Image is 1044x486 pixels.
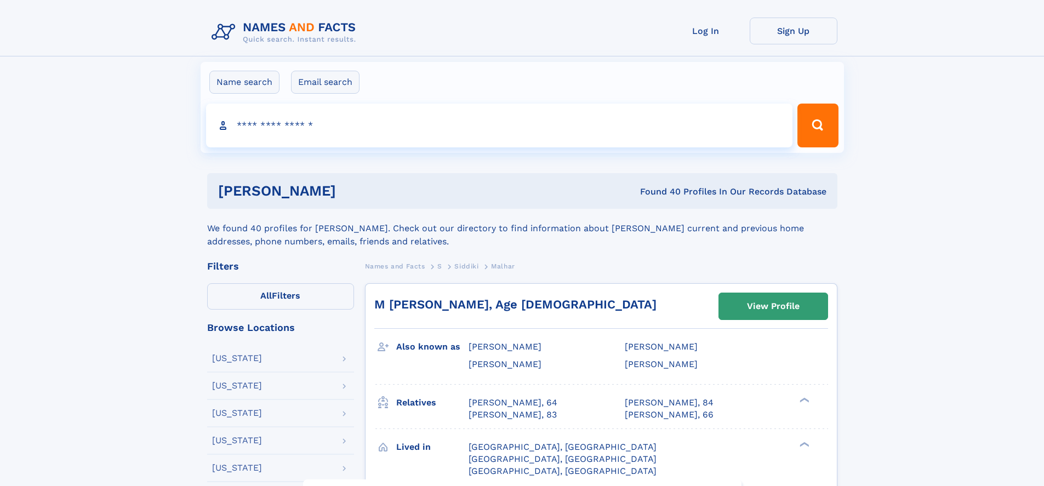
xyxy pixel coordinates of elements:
[454,262,478,270] span: Siddiki
[209,71,279,94] label: Name search
[437,259,442,273] a: S
[207,283,354,310] label: Filters
[437,262,442,270] span: S
[469,341,541,352] span: [PERSON_NAME]
[207,323,354,333] div: Browse Locations
[469,454,657,464] span: [GEOGRAPHIC_DATA], [GEOGRAPHIC_DATA]
[396,338,469,356] h3: Also known as
[454,259,478,273] a: Siddiki
[625,341,698,352] span: [PERSON_NAME]
[625,359,698,369] span: [PERSON_NAME]
[212,436,262,445] div: [US_STATE]
[719,293,828,319] a: View Profile
[488,186,826,198] div: Found 40 Profiles In Our Records Database
[469,442,657,452] span: [GEOGRAPHIC_DATA], [GEOGRAPHIC_DATA]
[469,397,557,409] a: [PERSON_NAME], 64
[469,359,541,369] span: [PERSON_NAME]
[662,18,750,44] a: Log In
[747,294,800,319] div: View Profile
[491,262,515,270] span: Malhar
[797,396,810,403] div: ❯
[212,464,262,472] div: [US_STATE]
[212,354,262,363] div: [US_STATE]
[212,381,262,390] div: [US_STATE]
[207,261,354,271] div: Filters
[469,466,657,476] span: [GEOGRAPHIC_DATA], [GEOGRAPHIC_DATA]
[750,18,837,44] a: Sign Up
[260,290,272,301] span: All
[207,18,365,47] img: Logo Names and Facts
[291,71,360,94] label: Email search
[625,397,714,409] a: [PERSON_NAME], 84
[374,298,657,311] a: M [PERSON_NAME], Age [DEMOGRAPHIC_DATA]
[396,438,469,456] h3: Lived in
[469,409,557,421] a: [PERSON_NAME], 83
[797,441,810,448] div: ❯
[797,104,838,147] button: Search Button
[396,393,469,412] h3: Relatives
[206,104,793,147] input: search input
[625,409,714,421] a: [PERSON_NAME], 66
[212,409,262,418] div: [US_STATE]
[218,184,488,198] h1: [PERSON_NAME]
[365,259,425,273] a: Names and Facts
[207,209,837,248] div: We found 40 profiles for [PERSON_NAME]. Check out our directory to find information about [PERSON...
